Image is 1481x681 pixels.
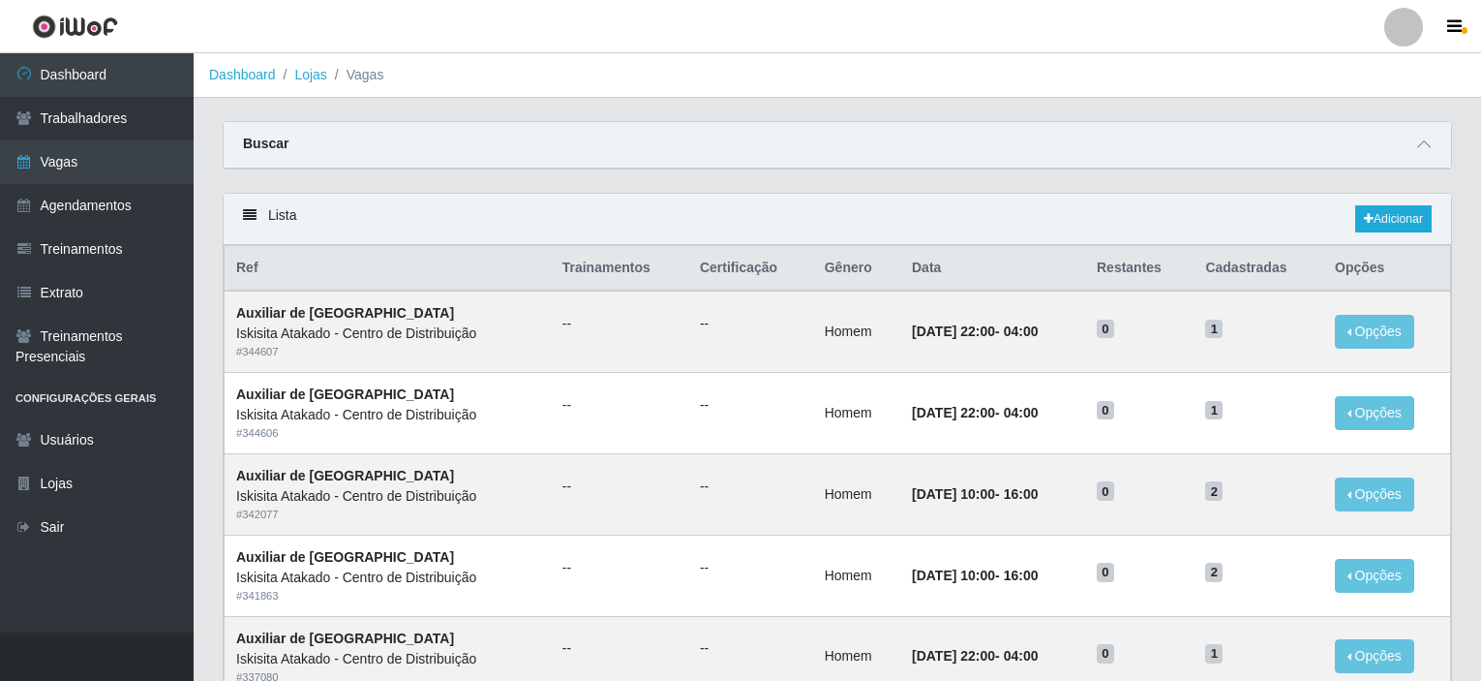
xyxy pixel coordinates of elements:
th: Certificação [688,246,813,292]
span: 1 [1205,644,1223,664]
time: 16:00 [1004,568,1039,583]
div: # 341863 [236,588,539,604]
th: Opções [1323,246,1451,292]
div: Iskisita Atakado - Centro de Distribuição [236,568,539,588]
th: Cadastradas [1194,246,1323,292]
span: 2 [1205,481,1223,501]
span: 0 [1097,481,1114,501]
span: 0 [1097,320,1114,339]
th: Trainamentos [551,246,688,292]
time: 04:00 [1004,405,1039,420]
strong: Auxiliar de [GEOGRAPHIC_DATA] [236,631,454,646]
time: 16:00 [1004,486,1039,502]
strong: - [912,568,1038,583]
time: [DATE] 10:00 [912,568,995,583]
ul: -- [562,395,677,416]
button: Opções [1335,559,1414,593]
time: [DATE] 22:00 [912,648,995,664]
div: Iskisita Atakado - Centro de Distribuição [236,486,539,507]
div: Iskisita Atakado - Centro de Distribuição [236,324,539,344]
ul: -- [700,395,801,416]
strong: Auxiliar de [GEOGRAPHIC_DATA] [236,387,454,402]
ul: -- [700,558,801,578]
strong: Buscar [243,136,288,151]
td: Homem [813,453,900,535]
button: Opções [1335,639,1414,673]
ul: -- [700,638,801,659]
nav: breadcrumb [194,53,1481,98]
strong: Auxiliar de [GEOGRAPHIC_DATA] [236,468,454,483]
button: Opções [1335,315,1414,349]
img: CoreUI Logo [32,15,118,39]
td: Homem [813,373,900,454]
div: Iskisita Atakado - Centro de Distribuição [236,649,539,669]
div: # 344607 [236,344,539,360]
time: [DATE] 10:00 [912,486,995,502]
button: Opções [1335,478,1414,511]
th: Data [900,246,1085,292]
td: Homem [813,535,900,616]
strong: Auxiliar de [GEOGRAPHIC_DATA] [236,305,454,321]
strong: Auxiliar de [GEOGRAPHIC_DATA] [236,549,454,565]
div: Lista [224,194,1451,245]
ul: -- [562,558,677,578]
li: Vagas [327,65,384,85]
a: Dashboard [209,67,276,82]
strong: - [912,324,1038,339]
ul: -- [562,314,677,334]
span: 2 [1205,563,1223,582]
span: 0 [1097,644,1114,664]
strong: - [912,486,1038,502]
div: # 342077 [236,507,539,523]
button: Opções [1335,396,1414,430]
ul: -- [700,477,801,497]
ul: -- [562,638,677,659]
strong: - [912,648,1038,664]
a: Adicionar [1355,205,1432,232]
ul: -- [562,477,677,497]
div: Iskisita Atakado - Centro de Distribuição [236,405,539,425]
span: 0 [1097,563,1114,582]
ul: -- [700,314,801,334]
span: 0 [1097,401,1114,420]
th: Restantes [1085,246,1194,292]
strong: - [912,405,1038,420]
time: [DATE] 22:00 [912,324,995,339]
th: Ref [225,246,551,292]
th: Gênero [813,246,900,292]
span: 1 [1205,320,1223,339]
td: Homem [813,291,900,372]
time: [DATE] 22:00 [912,405,995,420]
div: # 344606 [236,425,539,442]
a: Lojas [294,67,326,82]
span: 1 [1205,401,1223,420]
time: 04:00 [1004,324,1039,339]
time: 04:00 [1004,648,1039,664]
